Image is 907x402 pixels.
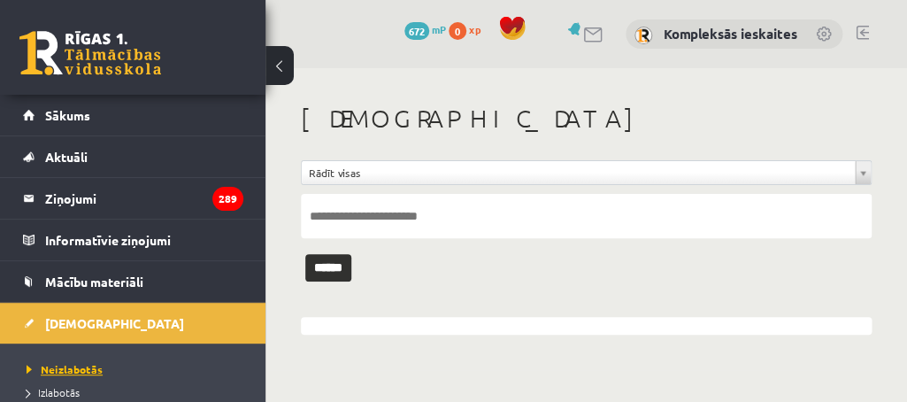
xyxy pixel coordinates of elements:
a: Mācību materiāli [23,261,243,302]
span: [DEMOGRAPHIC_DATA] [45,315,184,331]
legend: Informatīvie ziņojumi [45,220,243,260]
span: 672 [404,22,429,40]
a: 0 xp [449,22,489,36]
a: 672 mP [404,22,446,36]
span: Aktuāli [45,149,88,165]
span: Neizlabotās [27,362,103,376]
img: Kompleksās ieskaites [634,27,652,44]
a: Sākums [23,95,243,135]
a: Rādīt visas [302,161,871,184]
legend: Ziņojumi [45,178,243,219]
span: Mācību materiāli [45,274,143,290]
span: mP [432,22,446,36]
a: Kompleksās ieskaites [664,25,797,43]
a: Ziņojumi289 [23,178,243,219]
a: Aktuāli [23,136,243,177]
i: 289 [212,187,243,211]
a: [DEMOGRAPHIC_DATA] [23,303,243,344]
a: Rīgas 1. Tālmācības vidusskola [19,31,161,75]
span: Sākums [45,107,90,123]
h1: [DEMOGRAPHIC_DATA] [301,104,872,134]
a: Izlabotās [27,384,248,400]
a: Neizlabotās [27,361,248,377]
span: xp [469,22,480,36]
span: 0 [449,22,466,40]
a: Informatīvie ziņojumi [23,220,243,260]
span: Izlabotās [27,385,80,399]
span: Rādīt visas [309,161,848,184]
